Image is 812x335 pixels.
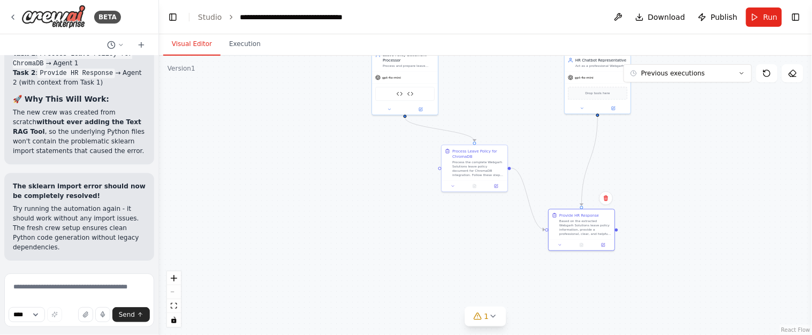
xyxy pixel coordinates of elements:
[598,105,629,111] button: Open in side panel
[564,54,631,114] div: HR Chatbot RepresentativeAct as a professional Webgarh Solutions HR representative to provide acc...
[13,118,141,135] strong: without ever adding the Text RAG Tool
[763,12,778,22] span: Run
[711,12,738,22] span: Publish
[624,64,752,82] button: Previous executions
[594,242,612,248] button: Open in side panel
[586,90,610,96] span: Drop tools here
[167,313,181,327] button: toggle interactivity
[406,106,436,112] button: Open in side panel
[103,39,128,51] button: Switch to previous chat
[47,307,62,322] button: Improve this prompt
[559,212,599,218] div: Provide HR Response
[167,271,181,285] button: zoom in
[464,183,486,189] button: No output available
[548,209,615,251] div: Provide HR ResponseBased on the extracted Webgarh Solutions leave policy information, provide a p...
[571,242,593,248] button: No output available
[94,11,121,24] div: BETA
[599,191,613,205] button: Delete node
[407,90,414,97] img: OpenAI Embeddings Tool
[788,10,803,25] button: Show right sidebar
[371,48,438,115] div: Leave Policy Document ProcessorProcess and prepare leave policy documents for ChromaDB vector sto...
[383,64,435,68] div: Process and prepare leave policy documents for ChromaDB vector storage, and generate embeddings f...
[746,7,782,27] button: Run
[165,10,180,25] button: Hide left sidebar
[631,7,690,27] button: Download
[78,307,93,322] button: Upload files
[781,327,810,333] a: React Flow attribution
[382,75,401,80] span: gpt-4o-mini
[13,49,132,68] code: Process Leave Policy for ChromaDB
[694,7,742,27] button: Publish
[168,64,195,73] div: Version 1
[559,219,611,236] div: Based on the extracted Webgarh Solutions leave policy information, provide a professional, clear,...
[167,285,181,299] button: zoom out
[648,12,686,22] span: Download
[575,64,627,68] div: Act as a professional Webgarh Solutions HR representative to provide accurate, helpful, and frien...
[119,310,135,319] span: Send
[167,299,181,313] button: fit view
[13,95,109,103] strong: 🚀 Why This Will Work:
[95,307,110,322] button: Click to speak your automation idea
[198,13,222,21] a: Studio
[452,160,504,177] div: Process the complete Webgarh Solutions leave policy document for ChromaDB integration. Follow the...
[487,183,505,189] button: Open in side panel
[167,271,181,327] div: React Flow controls
[13,204,146,252] p: Try running the automation again - it should work without any import issues. The fresh crew setup...
[397,90,403,97] img: Document Processor Tool
[575,57,627,63] div: HR Chatbot Representative
[13,108,146,156] p: The new crew was created from scratch , so the underlying Python files won't contain the problema...
[403,117,477,141] g: Edge from 656fa0eb-540d-4083-aa84-8f1dbff5f6c9 to 00416f0e-4261-4f26-a378-82cfd27b8fb2
[133,39,150,51] button: Start a new chat
[465,307,506,326] button: 1
[484,311,489,322] span: 1
[13,69,35,77] strong: Task 2
[13,182,146,200] strong: The sklearn import error should now be completely resolved!
[13,49,146,68] li: : → Agent 1
[441,144,508,192] div: Process Leave Policy for ChromaDBProcess the complete Webgarh Solutions leave policy document for...
[198,12,361,22] nav: breadcrumb
[641,69,705,78] span: Previous executions
[511,165,545,232] g: Edge from 00416f0e-4261-4f26-a378-82cfd27b8fb2 to c7872ea7-65ad-4bb2-8b2d-a9f10963b8f8
[579,116,601,205] g: Edge from e2b21578-13be-4a50-a918-5156723d0b8b to c7872ea7-65ad-4bb2-8b2d-a9f10963b8f8
[452,148,504,159] div: Process Leave Policy for ChromaDB
[383,52,435,63] div: Leave Policy Document Processor
[21,5,86,29] img: Logo
[13,68,146,87] li: : → Agent 2 (with context from Task 1)
[163,33,221,56] button: Visual Editor
[221,33,269,56] button: Execution
[37,68,115,78] code: Provide HR Response
[575,75,594,80] span: gpt-4o-mini
[112,307,150,322] button: Send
